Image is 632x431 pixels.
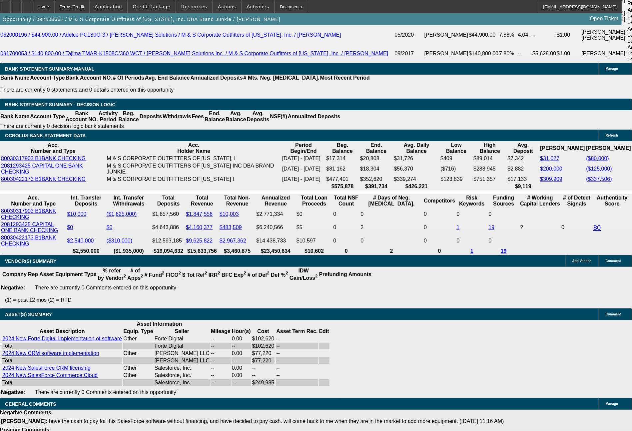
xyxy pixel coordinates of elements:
[507,176,539,183] td: $17,133
[5,312,52,317] span: ASSET(S) SUMMARY
[276,365,318,371] td: --
[587,13,621,24] a: Open Ticket
[501,248,507,254] a: 19
[276,343,318,349] td: --
[28,271,38,277] b: Rep
[232,379,251,386] td: --
[256,211,295,217] div: $2,771,334
[232,335,251,342] td: 0.00
[123,350,153,357] td: Other
[393,183,439,190] th: $426,221
[218,4,236,9] span: Actions
[1,142,106,155] th: Acc. Number and Type
[394,44,424,63] td: 09/2017
[456,208,488,220] td: 0
[220,224,242,230] a: $483,509
[586,166,612,172] a: ($125,000)
[5,297,632,303] p: (1) = past 12 mos (2) = RTD
[211,328,231,334] b: Mileage
[2,343,122,349] div: Total
[586,176,612,182] a: ($337,506)
[586,142,631,155] th: [PERSON_NAME]
[572,259,591,263] span: Add Vendor
[30,110,65,123] th: Account Type
[232,357,251,364] td: --
[518,26,532,44] td: 4.04
[154,372,210,379] td: Salesforce, Inc.
[360,163,393,175] td: $18,304
[507,142,539,155] th: Avg. Deposit
[606,67,618,71] span: Manage
[154,350,210,357] td: [PERSON_NAME] LLC
[606,134,618,137] span: Refresh
[1,285,25,290] b: Negative:
[252,372,275,379] td: --
[276,379,318,386] td: --
[296,208,332,220] td: $0
[211,379,231,386] td: --
[123,335,153,342] td: Other
[532,26,556,44] td: --
[276,328,318,335] th: Asset Term Recommendation
[276,372,318,379] td: --
[488,208,519,220] td: 0
[232,372,251,379] td: 0.00
[423,221,455,234] td: 0
[267,271,270,276] sup: 2
[106,195,151,207] th: Int. Transfer Withdrawals
[204,110,225,123] th: End. Balance
[360,176,393,183] td: $352,620
[190,75,243,81] th: Annualized Deposits
[141,274,143,279] sup: 2
[256,238,295,244] div: $14,438,733
[360,221,423,234] td: 2
[488,195,519,207] th: Funding Sources
[186,224,213,230] a: $4,160,377
[456,234,488,247] td: 0
[2,271,27,277] b: Company
[182,272,207,278] b: $ Tot Ref
[67,248,106,254] th: $2,550,000
[282,155,325,162] td: [DATE] - [DATE]
[98,268,126,281] b: % refer by Vendor
[271,272,288,278] b: Def %
[1,235,56,246] a: 80030422173 B1BANK CHECKING
[606,402,618,406] span: Manage
[213,0,241,13] button: Actions
[139,110,163,123] th: Deposits
[296,234,332,247] td: $10,597
[360,234,423,247] td: 0
[468,44,499,63] td: $140,800.00
[470,248,473,254] a: 1
[319,271,372,277] b: Prefunding Amounts
[360,195,423,207] th: # Days of Neg. [MEDICAL_DATA].
[123,328,153,335] th: Equip. Type
[145,272,165,278] b: # Fund
[154,365,210,371] td: Salesforce, Inc.
[154,335,210,342] td: Forte Digital
[1,163,83,175] a: 2081293425 CAPITAL ONE BANK CHECKING
[499,44,517,63] td: 7.80%
[0,51,388,56] a: 091700053 / $140,800.00 / Tajima TMAR-K1508C/360 WCT / [PERSON_NAME] Solutions Inc. / M & S Corpo...
[333,221,359,234] td: 0
[532,44,556,63] td: $5,628.00
[540,166,562,172] a: $200,000
[319,328,329,335] th: Edit
[162,110,191,123] th: Withdrawls
[282,142,325,155] th: Period Begin/End
[333,248,359,254] th: 0
[282,163,325,175] td: [DATE] - [DATE]
[2,350,99,356] a: 2024 New CRM software implementation
[209,272,220,278] b: IRR
[67,238,94,243] a: $2,540,000
[606,259,621,263] span: Comment
[520,195,560,207] th: # Working Capital Lenders
[315,274,317,279] sup: 2
[360,248,423,254] th: 2
[360,155,393,162] td: $20,808
[181,4,207,9] span: Resources
[1,176,86,182] a: 80030422173 B1BANK CHECKING
[360,183,393,190] th: $391,734
[137,321,182,327] b: Asset Information
[586,156,609,161] a: ($80,000)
